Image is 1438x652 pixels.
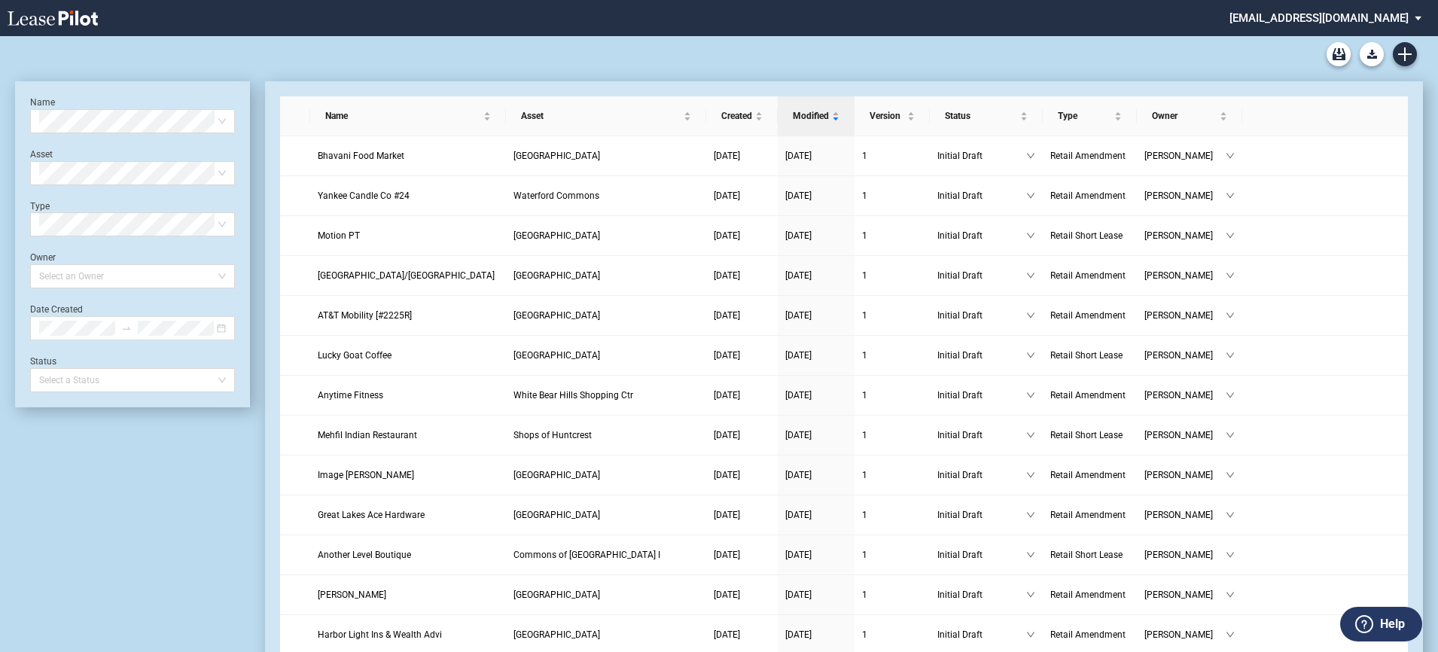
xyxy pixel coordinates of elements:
span: down [1026,351,1035,360]
span: Initial Draft [937,308,1026,323]
a: Retail Amendment [1050,148,1129,163]
span: down [1026,151,1035,160]
span: 1 [862,190,867,201]
span: Retail Amendment [1050,590,1126,600]
a: [DATE] [785,627,847,642]
span: Initial Draft [937,268,1026,283]
a: Retail Short Lease [1050,348,1129,363]
a: Mehfil Indian Restaurant [318,428,498,443]
span: [DATE] [714,310,740,321]
a: Commons of [GEOGRAPHIC_DATA] I [513,547,699,562]
a: [DATE] [714,627,770,642]
a: [DATE] [714,148,770,163]
span: 1 [862,350,867,361]
a: Anytime Fitness [318,388,498,403]
span: Initial Draft [937,348,1026,363]
span: Initial Draft [937,388,1026,403]
label: Help [1380,614,1405,634]
span: Modified [793,108,829,123]
span: Initial Draft [937,507,1026,523]
span: down [1026,510,1035,519]
a: Retail Amendment [1050,268,1129,283]
a: [GEOGRAPHIC_DATA] [513,228,699,243]
a: Retail Amendment [1050,507,1129,523]
a: Retail Amendment [1050,308,1129,323]
span: [PERSON_NAME] [1144,388,1226,403]
a: Retail Amendment [1050,587,1129,602]
span: down [1226,151,1235,160]
span: Retail Short Lease [1050,430,1123,440]
span: Initial Draft [937,188,1026,203]
span: Great Lakes Ace Hardware [318,510,425,520]
a: [DATE] [785,348,847,363]
span: [PERSON_NAME] [1144,468,1226,483]
span: Waterford Commons [513,190,599,201]
th: Version [855,96,930,136]
label: Status [30,356,56,367]
th: Type [1043,96,1137,136]
span: [DATE] [785,510,812,520]
span: [PERSON_NAME] [1144,268,1226,283]
span: Retail Amendment [1050,310,1126,321]
span: [DATE] [785,230,812,241]
a: Retail Short Lease [1050,228,1129,243]
span: down [1226,231,1235,240]
span: [PERSON_NAME] [1144,547,1226,562]
a: [DATE] [785,587,847,602]
span: Retail Short Lease [1050,350,1123,361]
a: [GEOGRAPHIC_DATA] [513,507,699,523]
a: [DATE] [714,388,770,403]
span: [DATE] [785,430,812,440]
label: Owner [30,252,56,263]
a: [DATE] [714,228,770,243]
span: Initial Draft [937,468,1026,483]
span: down [1026,231,1035,240]
a: [DATE] [714,587,770,602]
span: down [1026,550,1035,559]
span: Franklin Square [513,270,600,281]
md-menu: Download Blank Form List [1355,42,1388,66]
span: [DATE] [785,190,812,201]
span: down [1226,510,1235,519]
a: Retail Amendment [1050,188,1129,203]
a: [GEOGRAPHIC_DATA] [513,268,699,283]
a: 1 [862,627,922,642]
a: 1 [862,587,922,602]
span: [PERSON_NAME] [1144,587,1226,602]
a: [DATE] [785,388,847,403]
a: [GEOGRAPHIC_DATA] [513,308,699,323]
span: swap-right [121,323,132,334]
a: [DATE] [714,188,770,203]
span: down [1226,271,1235,280]
span: Anytime Fitness [318,390,383,401]
a: Retail Short Lease [1050,428,1129,443]
span: [DATE] [714,550,740,560]
span: Retail Amendment [1050,190,1126,201]
span: AT&T Mobility [#2225R] [318,310,412,321]
span: [DATE] [714,151,740,161]
a: AT&T Mobility [#2225R] [318,308,498,323]
button: Help [1340,607,1422,641]
a: 1 [862,507,922,523]
span: Image Sun Tanning [318,470,414,480]
span: down [1226,311,1235,320]
a: 1 [862,547,922,562]
a: [DATE] [785,428,847,443]
span: down [1226,351,1235,360]
span: down [1026,191,1035,200]
span: White Bear Hills Shopping Ctr [513,390,633,401]
span: Created [721,108,752,123]
span: [DATE] [785,350,812,361]
a: 1 [862,188,922,203]
span: down [1226,590,1235,599]
a: Harbor Light Ins & Wealth Advi [318,627,498,642]
span: to [121,323,132,334]
a: 1 [862,348,922,363]
span: [DATE] [714,510,740,520]
a: [PERSON_NAME] [318,587,498,602]
span: Type [1058,108,1111,123]
span: Dr. Dennis Kuwaye [318,590,386,600]
span: Grand Crossing [513,510,600,520]
a: Another Level Boutique [318,547,498,562]
a: Lucky Goat Coffee [318,348,498,363]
